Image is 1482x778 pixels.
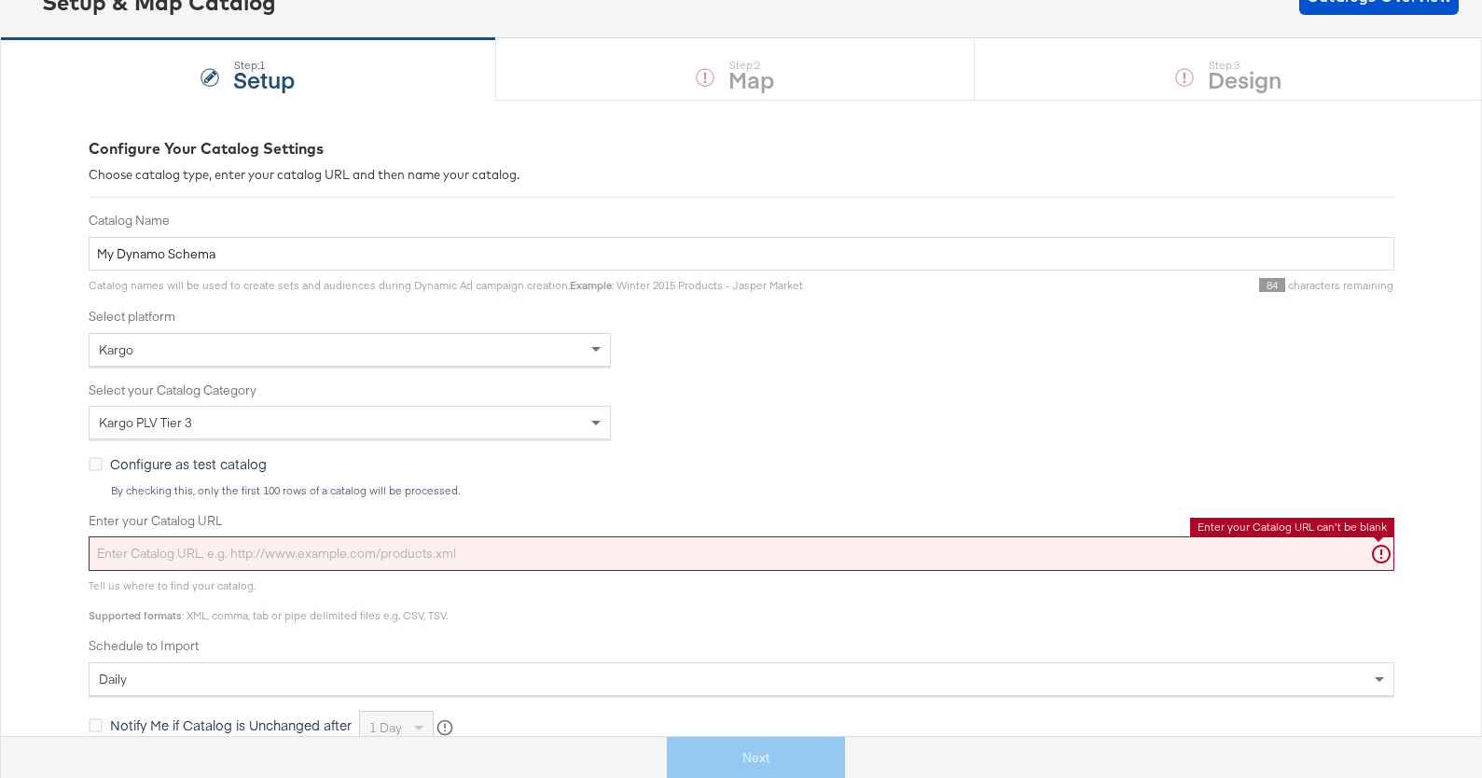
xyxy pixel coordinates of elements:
div: Step: 1 [233,59,295,72]
input: Name your catalog e.g. My Dynamic Product Catalog [89,237,1394,271]
strong: Example [570,278,612,292]
input: Enter Catalog URL, e.g. http://www.example.com/products.xml [89,536,1394,571]
label: Schedule to Import [89,637,1394,655]
span: Kargo PLV Tier 3 [99,414,192,431]
label: Enter your Catalog URL [89,512,1394,530]
strong: Setup [233,63,295,94]
div: Choose catalog type, enter your catalog URL and then name your catalog. [89,166,1394,184]
span: 1 day [369,719,402,736]
span: Tell us where to find your catalog. : XML, comma, tab or pipe delimited files e.g. CSV, TSV. [89,578,448,622]
div: characters remaining [803,278,1394,293]
span: 84 [1259,278,1285,292]
span: Notify Me if Catalog is Unchanged after [110,715,352,734]
div: Configure Your Catalog Settings [89,138,1394,160]
span: Configure as test catalog [110,454,267,473]
span: daily [99,671,127,688]
label: Select your Catalog Category [89,382,1394,399]
span: Catalog names will be used to create sets and audiences during Dynamic Ad campaign creation. : Wi... [89,278,803,292]
li: Enter your Catalog URL can't be blank [1198,520,1387,535]
strong: Supported formats [89,608,182,622]
span: Kargo [99,341,133,358]
div: By checking this, only the first 100 rows of a catalog will be processed. [110,484,1394,497]
label: Select platform [89,308,1394,326]
label: Catalog Name [89,212,1394,229]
